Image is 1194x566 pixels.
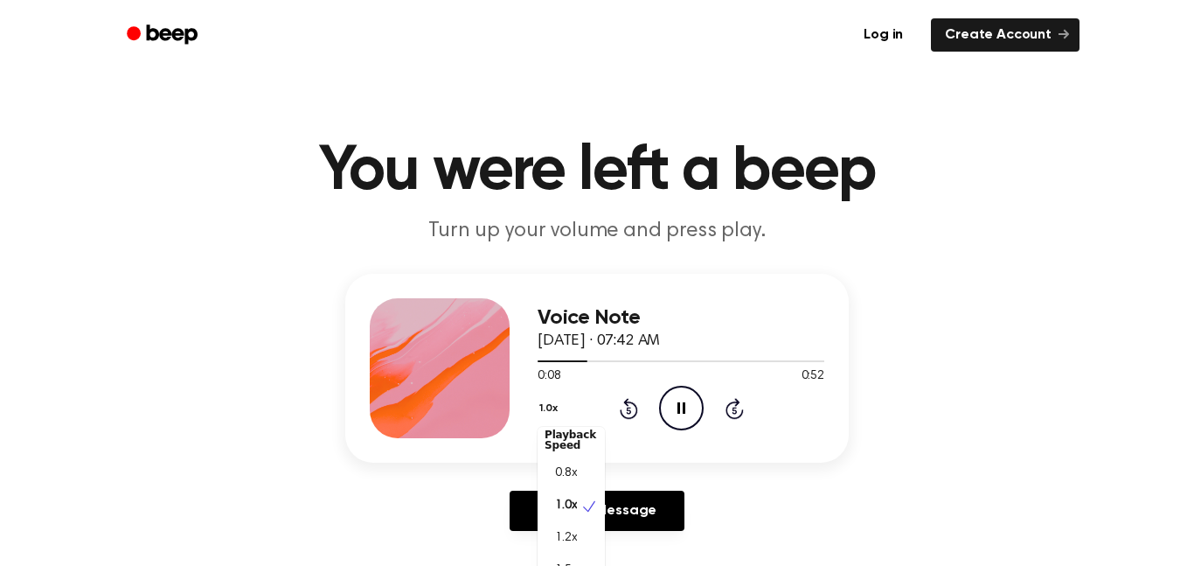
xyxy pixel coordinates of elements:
span: 1.0x [555,497,577,515]
span: 1.2x [555,529,577,548]
div: Playback Speed [538,423,605,458]
span: 0.8x [555,465,577,483]
button: 1.0x [538,394,564,423]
